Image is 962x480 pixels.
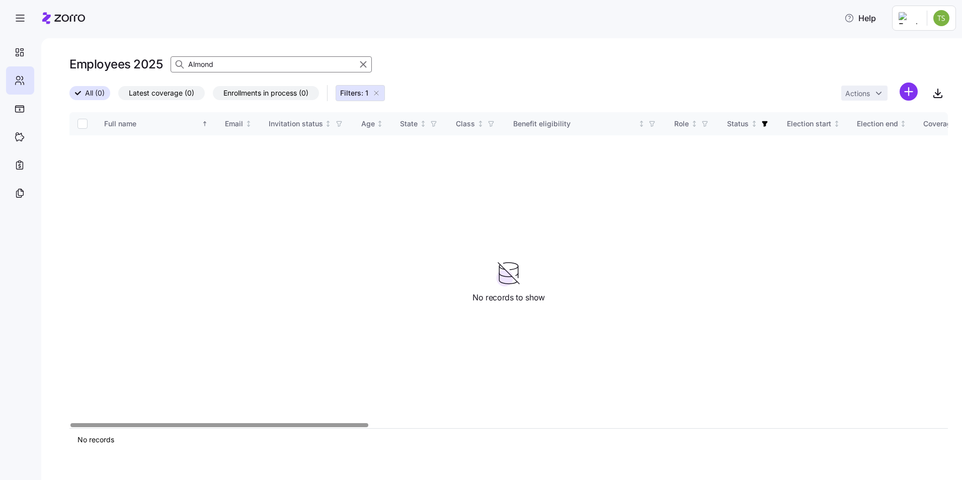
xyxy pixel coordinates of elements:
svg: add icon [900,83,918,101]
img: 3168b9d4c4117b0a49e57aed9fb11e02 [933,10,949,26]
span: Filters: 1 [340,88,368,98]
button: Actions [841,86,888,101]
th: EmailNot sorted [217,112,261,135]
th: Election startNot sorted [779,112,849,135]
div: Not sorted [691,120,698,127]
th: Invitation statusNot sorted [261,112,353,135]
div: Not sorted [245,120,252,127]
div: Role [674,118,689,129]
th: Election endNot sorted [849,112,916,135]
th: RoleNot sorted [666,112,719,135]
th: Benefit eligibilityNot sorted [505,112,666,135]
h1: Employees 2025 [69,56,163,72]
th: ClassNot sorted [448,112,505,135]
div: Not sorted [833,120,840,127]
div: Age [361,118,375,129]
div: Sorted ascending [201,120,208,127]
div: Not sorted [420,120,427,127]
img: Employer logo [899,12,919,24]
th: AgeNot sorted [353,112,392,135]
span: Help [844,12,876,24]
div: No records [77,435,940,445]
div: Full name [104,118,200,129]
span: All (0) [85,87,105,100]
span: No records to show [472,291,545,304]
div: Not sorted [325,120,332,127]
div: Election start [787,118,831,129]
div: Class [456,118,475,129]
div: Not sorted [900,120,907,127]
div: Not sorted [751,120,758,127]
th: Full nameSorted ascending [96,112,217,135]
span: Enrollments in process (0) [223,87,308,100]
div: Not sorted [638,120,645,127]
div: Status [727,118,749,129]
div: State [400,118,418,129]
th: StateNot sorted [392,112,448,135]
div: Benefit eligibility [513,118,636,129]
div: Not sorted [376,120,383,127]
div: Email [225,118,243,129]
span: Latest coverage (0) [129,87,194,100]
button: Filters: 1 [336,85,385,101]
span: Actions [845,90,870,97]
input: Select all records [77,119,88,129]
div: Election end [857,118,898,129]
input: Search Employees [171,56,372,72]
div: Not sorted [477,120,484,127]
button: Help [836,8,884,28]
div: Invitation status [269,118,323,129]
th: StatusNot sorted [719,112,779,135]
